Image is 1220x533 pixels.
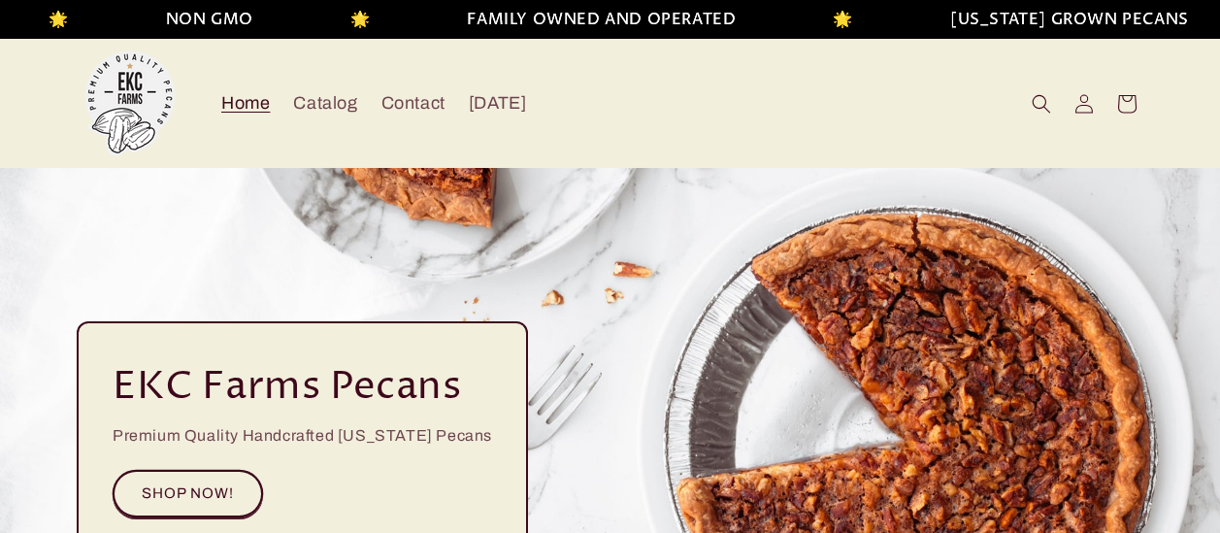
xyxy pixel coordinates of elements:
[293,92,357,115] span: Catalog
[338,6,358,34] li: 🌟
[1020,83,1063,125] summary: Search
[469,92,527,115] span: [DATE]
[210,81,281,126] a: Home
[113,470,263,517] a: SHOP NOW!
[113,422,492,450] p: Premium Quality Handcrafted [US_STATE] Pecans
[457,81,539,126] a: [DATE]
[77,50,183,157] img: EKC Pecans
[455,6,724,34] li: FAMILY OWNED AND OPERATED
[381,92,445,115] span: Contact
[821,6,841,34] li: 🌟
[281,81,369,126] a: Catalog
[36,6,56,34] li: 🌟
[370,81,457,126] a: Contact
[113,362,462,413] h2: EKC Farms Pecans
[221,92,270,115] span: Home
[938,6,1176,34] li: [US_STATE] GROWN PECANS
[153,6,241,34] li: NON GMO
[69,43,190,164] a: EKC Pecans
